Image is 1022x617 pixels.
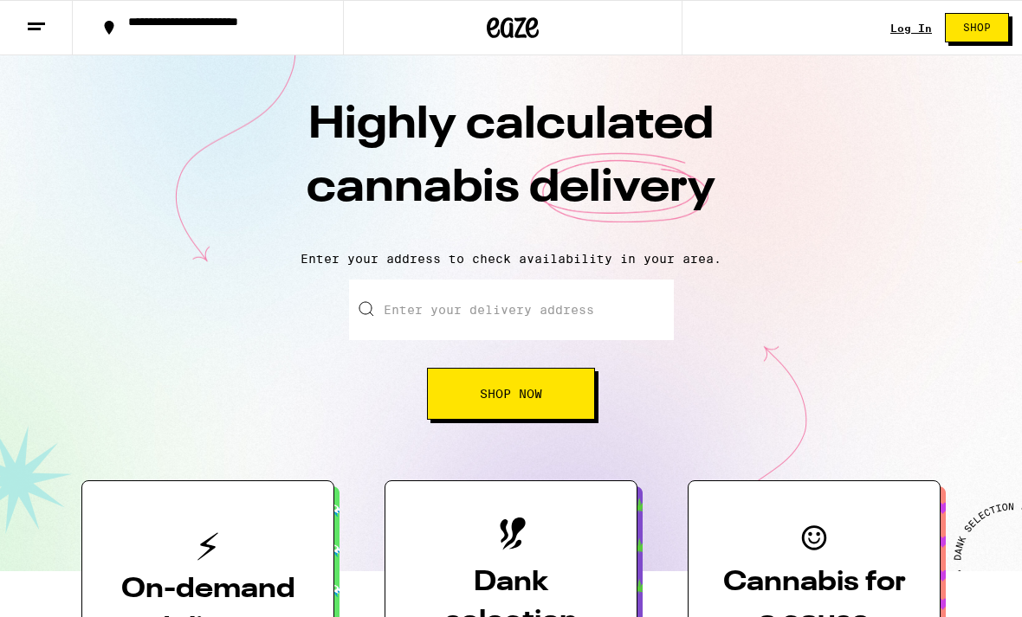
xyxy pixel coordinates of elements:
[945,13,1009,42] button: Shop
[208,94,814,238] h1: Highly calculated cannabis delivery
[932,13,1022,42] a: Shop
[349,280,674,340] input: Enter your delivery address
[427,368,595,420] button: Shop Now
[963,22,991,33] span: Shop
[17,252,1005,266] p: Enter your address to check availability in your area.
[480,388,542,400] span: Shop Now
[10,12,125,26] span: Hi. Need any help?
[890,22,932,34] a: Log In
